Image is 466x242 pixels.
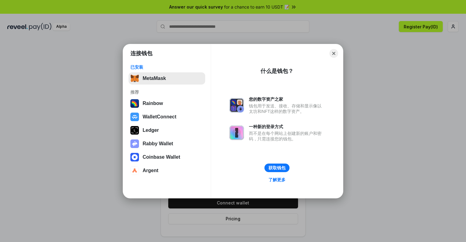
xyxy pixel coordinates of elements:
button: Argent [129,164,205,177]
img: svg+xml,%3Csvg%20width%3D%2228%22%20height%3D%2228%22%20viewBox%3D%220%200%2028%2028%22%20fill%3D... [130,153,139,161]
div: Ledger [143,128,159,133]
div: 钱包用于发送、接收、存储和显示像以太坊和NFT这样的数字资产。 [249,103,325,114]
div: 已安装 [130,64,203,70]
img: svg+xml,%3Csvg%20xmlns%3D%22http%3A%2F%2Fwww.w3.org%2F2000%2Fsvg%22%20fill%3D%22none%22%20viewBox... [229,98,244,113]
button: Ledger [129,124,205,136]
div: 您的数字资产之家 [249,96,325,102]
button: WalletConnect [129,111,205,123]
div: WalletConnect [143,114,177,120]
button: Rainbow [129,97,205,110]
img: svg+xml,%3Csvg%20fill%3D%22none%22%20height%3D%2233%22%20viewBox%3D%220%200%2035%2033%22%20width%... [130,74,139,83]
div: 而不是在每个网站上创建新的账户和密码，只需连接您的钱包。 [249,131,325,142]
button: MetaMask [129,72,205,85]
button: 获取钱包 [264,164,289,172]
div: 推荐 [130,89,203,95]
div: Rainbow [143,101,163,106]
div: 什么是钱包？ [260,67,293,75]
div: Coinbase Wallet [143,154,180,160]
div: Argent [143,168,158,173]
img: svg+xml,%3Csvg%20width%3D%2228%22%20height%3D%2228%22%20viewBox%3D%220%200%2028%2028%22%20fill%3D... [130,113,139,121]
div: 获取钱包 [268,165,286,171]
img: svg+xml,%3Csvg%20xmlns%3D%22http%3A%2F%2Fwww.w3.org%2F2000%2Fsvg%22%20fill%3D%22none%22%20viewBox... [229,125,244,140]
div: MetaMask [143,76,166,81]
img: svg+xml,%3Csvg%20xmlns%3D%22http%3A%2F%2Fwww.w3.org%2F2000%2Fsvg%22%20fill%3D%22none%22%20viewBox... [130,139,139,148]
button: Coinbase Wallet [129,151,205,163]
a: 了解更多 [265,176,289,184]
img: svg+xml,%3Csvg%20xmlns%3D%22http%3A%2F%2Fwww.w3.org%2F2000%2Fsvg%22%20width%3D%2228%22%20height%3... [130,126,139,135]
button: Close [329,49,338,58]
button: Rabby Wallet [129,138,205,150]
div: Rabby Wallet [143,141,173,146]
h1: 连接钱包 [130,50,152,57]
div: 了解更多 [268,177,286,182]
img: svg+xml,%3Csvg%20width%3D%22120%22%20height%3D%22120%22%20viewBox%3D%220%200%20120%20120%22%20fil... [130,99,139,108]
img: svg+xml,%3Csvg%20width%3D%2228%22%20height%3D%2228%22%20viewBox%3D%220%200%2028%2028%22%20fill%3D... [130,166,139,175]
div: 一种新的登录方式 [249,124,325,129]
